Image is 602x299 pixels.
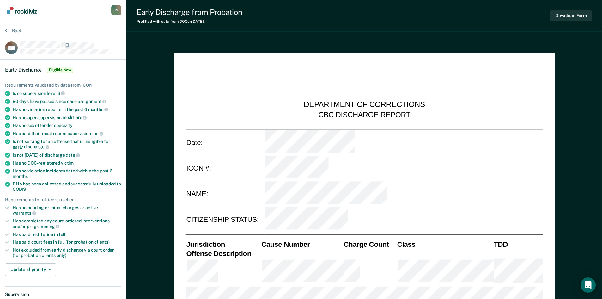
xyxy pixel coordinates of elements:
img: Recidiviz [7,7,37,14]
th: Charge Count [343,240,397,249]
div: Has completed any court-ordered interventions and/or [13,218,121,229]
span: specialty [54,123,73,128]
div: Has no open supervision [13,115,121,121]
button: Profile dropdown button [111,5,121,15]
span: warrants [13,210,36,215]
div: J N [111,5,121,15]
span: Eligible Now [47,67,74,73]
div: Early Discharge from Probation [137,8,242,17]
span: full [59,232,65,237]
button: Back [5,28,22,34]
div: Has no violation reports in the past 6 [13,107,121,112]
div: Has paid court fees in full (for probation [13,240,121,245]
div: Has no DOC-registered [13,160,121,166]
span: victim [61,160,74,165]
td: Date: [185,129,264,155]
th: Cause Number [260,240,343,249]
div: Is not [DATE] of discharge [13,152,121,158]
div: Has paid their most recent supervision [13,131,121,136]
div: Prefilled with data from IDOC on [DATE] . [137,19,242,24]
dt: Supervision [5,292,121,297]
span: discharge [24,144,49,149]
span: fee [92,131,103,136]
div: Is on supervision level [13,90,121,96]
span: date [66,153,80,158]
span: Early Discharge [5,67,42,73]
div: Has paid restitution in [13,232,121,237]
td: CITIZENSHIP STATUS: [185,207,264,233]
div: Has no sex offender [13,123,121,128]
th: TDD [493,240,543,249]
div: DNA has been collected and successfully uploaded to [13,181,121,192]
div: Requirements validated by data from ICON [5,83,121,88]
div: 90 days have passed since case [13,98,121,104]
div: Open Intercom Messenger [581,277,596,293]
div: Requirements for officers to check [5,197,121,202]
span: only) [57,253,66,258]
div: Not excluded from early discharge via court order (for probation clients [13,247,121,258]
span: months [13,174,28,179]
th: Jurisdiction [185,240,261,249]
td: ICON #: [185,155,264,181]
div: Is not serving for an offense that is ineligible for early [13,139,121,150]
th: Offense Description [185,249,261,258]
div: DEPARTMENT OF CORRECTIONS [304,100,425,110]
span: CODIS [13,187,26,192]
div: CBC DISCHARGE REPORT [318,110,410,120]
span: 3 [58,91,65,96]
span: programming [27,224,59,229]
td: NAME: [185,181,264,207]
div: Has no violation incidents dated within the past 6 [13,168,121,179]
th: Class [396,240,493,249]
span: assignment [78,99,106,104]
span: months [88,107,108,112]
span: modifiers [63,115,87,120]
span: clients) [94,240,110,245]
button: Download Form [550,10,592,21]
div: Has no pending criminal charges or active [13,205,121,216]
button: Update Eligibility [5,263,56,276]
